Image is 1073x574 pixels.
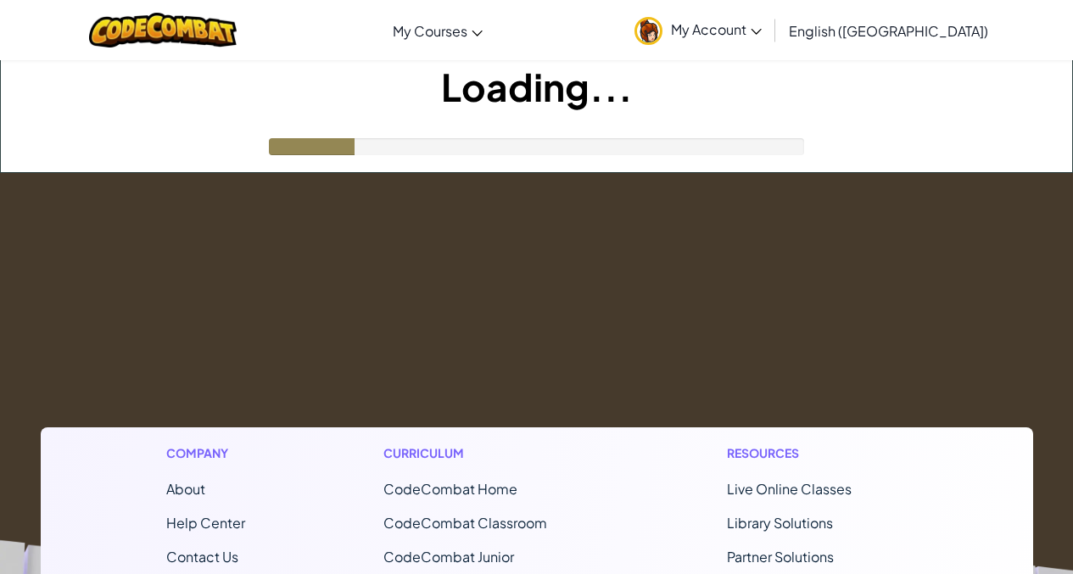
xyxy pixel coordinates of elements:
h1: Loading... [1,60,1072,113]
img: CodeCombat logo [89,13,238,47]
a: My Courses [384,8,491,53]
a: Help Center [166,514,245,532]
span: English ([GEOGRAPHIC_DATA]) [789,22,988,40]
a: Partner Solutions [727,548,834,566]
a: CodeCombat Junior [383,548,514,566]
span: CodeCombat Home [383,480,517,498]
a: CodeCombat Classroom [383,514,547,532]
a: Live Online Classes [727,480,852,498]
a: English ([GEOGRAPHIC_DATA]) [780,8,997,53]
a: Library Solutions [727,514,833,532]
h1: Curriculum [383,444,589,462]
span: My Account [671,20,762,38]
h1: Resources [727,444,908,462]
span: Contact Us [166,548,238,566]
a: My Account [626,3,770,57]
h1: Company [166,444,245,462]
a: About [166,480,205,498]
span: My Courses [393,22,467,40]
img: avatar [634,17,662,45]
